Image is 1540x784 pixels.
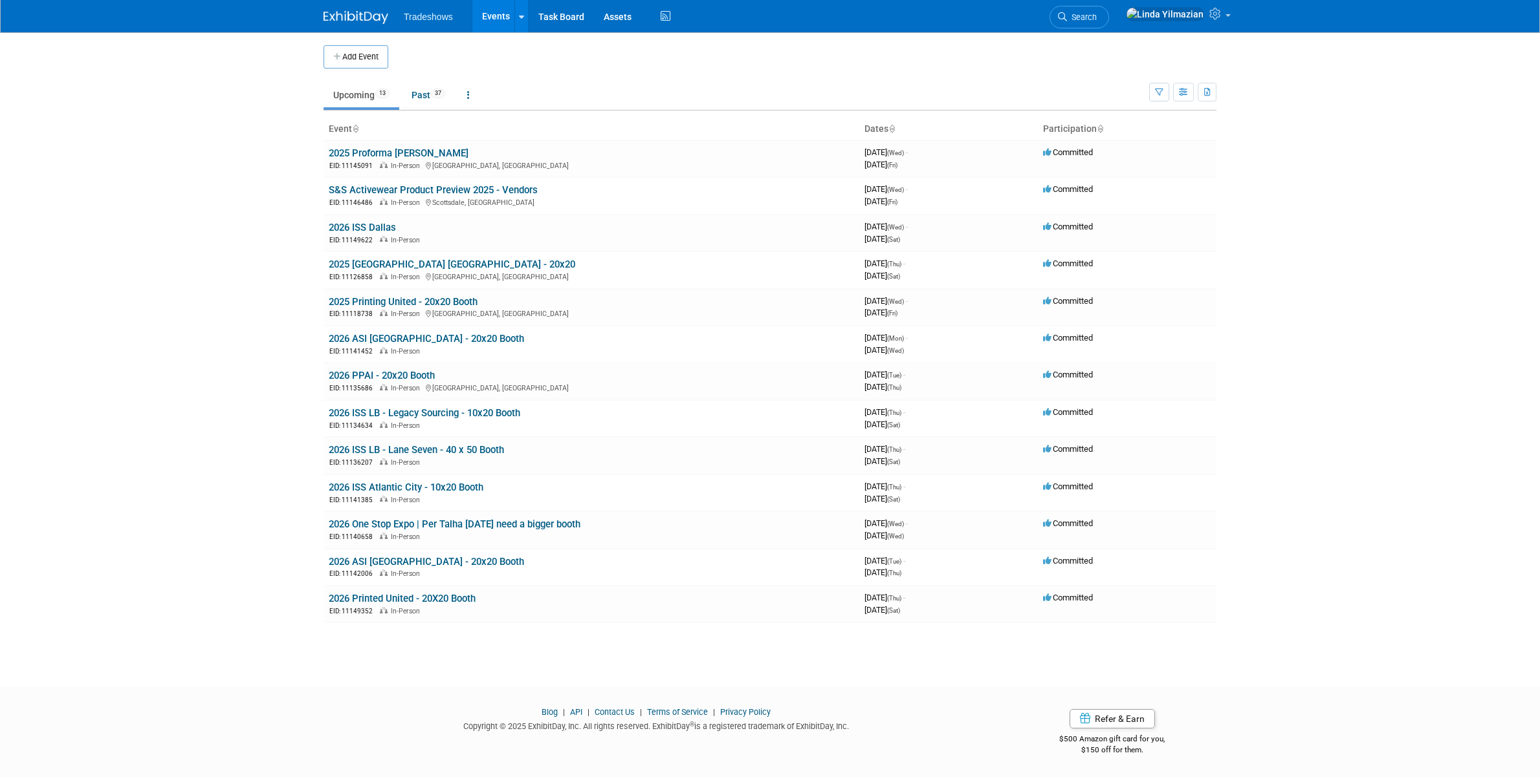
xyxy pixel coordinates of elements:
div: Copyright © 2025 ExhibitDay, Inc. All rights reserved. ExhibitDay is a registered trademark of Ex... [324,717,989,732]
sup: ® [690,721,694,728]
a: Sort by Participation Type [1097,123,1103,134]
span: (Sat) [887,458,900,465]
span: - [906,518,908,528]
img: In-Person Event [380,496,388,502]
span: [DATE] [864,593,905,602]
span: (Wed) [887,533,904,540]
span: [DATE] [864,567,901,577]
span: In-Person [391,384,424,392]
div: [GEOGRAPHIC_DATA], [GEOGRAPHIC_DATA] [329,271,854,282]
span: - [906,222,908,231]
span: Committed [1043,593,1093,602]
a: API [570,707,582,717]
div: [GEOGRAPHIC_DATA], [GEOGRAPHIC_DATA] [329,160,854,171]
span: Tradeshows [404,12,453,22]
span: EID: 11141452 [329,348,378,355]
span: | [637,707,645,717]
span: (Sat) [887,496,900,503]
span: In-Person [391,421,424,430]
img: In-Person Event [380,310,388,316]
div: [GEOGRAPHIC_DATA], [GEOGRAPHIC_DATA] [329,382,854,393]
span: (Thu) [887,446,901,453]
a: 2026 ISS Dallas [329,222,396,233]
span: In-Person [391,458,424,467]
span: In-Person [391,533,424,541]
span: [DATE] [864,147,908,157]
span: [DATE] [864,222,908,231]
img: In-Person Event [380,421,388,428]
span: - [903,593,905,602]
span: | [560,707,568,717]
span: Committed [1043,222,1093,231]
img: In-Person Event [380,236,388,242]
span: EID: 11145091 [329,162,378,169]
span: [DATE] [864,296,908,306]
span: [DATE] [864,456,900,466]
img: In-Person Event [380,347,388,354]
span: EID: 11140658 [329,533,378,540]
a: Past37 [402,83,455,107]
a: 2026 PPAI - 20x20 Booth [329,370,435,381]
span: [DATE] [864,308,897,317]
span: - [903,407,905,417]
a: 2025 [GEOGRAPHIC_DATA] [GEOGRAPHIC_DATA] - 20x20 [329,259,575,270]
span: In-Person [391,496,424,504]
span: [DATE] [864,234,900,244]
span: [DATE] [864,259,905,268]
th: Event [324,118,859,140]
span: EID: 11149622 [329,237,378,244]
span: (Thu) [887,409,901,416]
a: 2026 ISS LB - Lane Seven - 40 x 50 Booth [329,444,504,456]
span: [DATE] [864,482,905,491]
span: - [906,184,908,194]
span: (Tue) [887,372,901,379]
span: 13 [375,89,390,98]
span: In-Person [391,310,424,318]
div: Scottsdale, [GEOGRAPHIC_DATA] [329,196,854,207]
span: In-Person [391,236,424,244]
span: (Fri) [887,198,897,206]
th: Dates [859,118,1038,140]
img: In-Person Event [380,458,388,465]
span: [DATE] [864,196,897,206]
span: [DATE] [864,184,908,194]
img: In-Person Event [380,533,388,539]
span: (Wed) [887,347,904,354]
span: [DATE] [864,556,905,566]
img: In-Person Event [380,273,388,279]
img: Linda Yilmazian [1126,7,1204,21]
span: EID: 11149352 [329,608,378,615]
span: (Thu) [887,569,901,577]
span: - [903,556,905,566]
span: (Fri) [887,162,897,169]
div: [GEOGRAPHIC_DATA], [GEOGRAPHIC_DATA] [329,308,854,319]
img: In-Person Event [380,607,388,613]
span: (Thu) [887,595,901,602]
img: In-Person Event [380,569,388,576]
span: In-Person [391,607,424,615]
span: [DATE] [864,333,908,343]
span: EID: 11142006 [329,570,378,577]
span: Committed [1043,556,1093,566]
span: (Wed) [887,186,904,193]
div: $150 off for them. [1008,745,1217,756]
a: Sort by Start Date [888,123,895,134]
button: Add Event [324,45,388,69]
span: (Sat) [887,236,900,243]
span: [DATE] [864,407,905,417]
th: Participation [1038,118,1216,140]
img: In-Person Event [380,198,388,205]
span: Committed [1043,184,1093,194]
span: (Sat) [887,421,900,429]
a: Sort by Event Name [352,123,358,134]
a: Refer & Earn [1070,709,1155,728]
a: Contact Us [595,707,635,717]
span: EID: 11146486 [329,199,378,206]
span: EID: 11136207 [329,459,378,466]
img: In-Person Event [380,162,388,168]
span: - [906,333,908,343]
span: [DATE] [864,345,904,355]
span: In-Person [391,569,424,578]
span: (Thu) [887,260,901,268]
img: ExhibitDay [324,11,388,24]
